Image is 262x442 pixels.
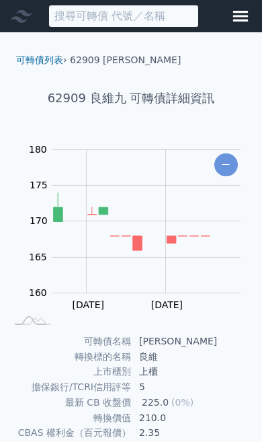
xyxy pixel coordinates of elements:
td: 良維 [131,349,257,365]
td: 最新 CB 收盤價 [5,395,131,410]
tspan: 170 [30,215,48,226]
span: (0%) [171,397,193,408]
td: [PERSON_NAME] [131,334,257,349]
td: 轉換標的名稱 [5,349,131,365]
td: CBAS 權利金（百元報價） [5,425,131,441]
td: 可轉債名稱 [5,334,131,349]
td: 擔保銀行/TCRI信用評等 [5,379,131,395]
h1: 62909 良維九 可轉債詳細資訊 [5,89,257,108]
td: 210.0 [131,410,257,426]
tspan: [DATE] [151,299,183,310]
g: Chart [21,144,261,338]
div: 225.0 [139,395,171,410]
tspan: 160 [29,287,47,298]
tspan: 175 [30,180,48,190]
td: 轉換價值 [5,410,131,426]
tspan: [DATE] [73,299,104,310]
a: 可轉債列表 [16,54,63,65]
li: › [16,54,67,67]
td: 2.35 [131,425,257,441]
g: Series [54,192,210,250]
tspan: 180 [29,144,47,155]
input: 搜尋可轉債 代號／名稱 [48,5,199,28]
li: 62909 [PERSON_NAME] [70,54,181,67]
td: 5 [131,379,257,395]
td: 上市櫃別 [5,364,131,379]
tspan: 165 [29,252,47,262]
td: 上櫃 [131,364,257,379]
